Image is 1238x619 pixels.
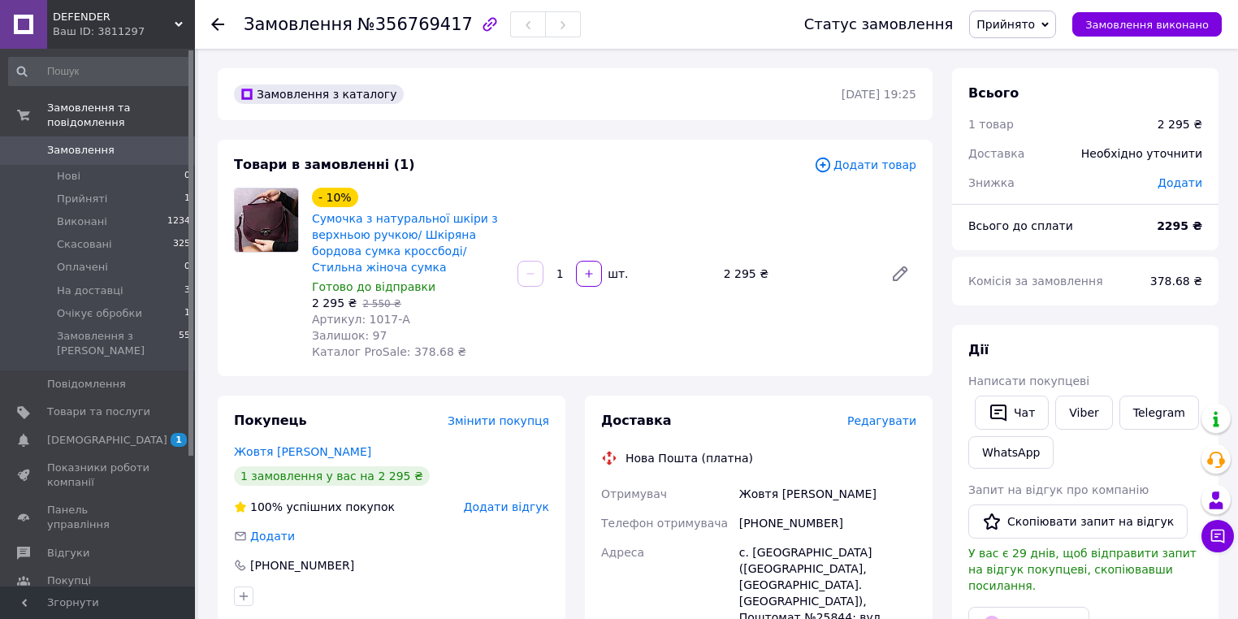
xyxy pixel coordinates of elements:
div: 2 295 ₴ [717,262,877,285]
a: Сумочка з натуральної шкіри з верхньою ручкою/ Шкіряна бордова сумка кроссбоді/ Стильна жіноча сумка [312,212,498,274]
span: 100% [250,500,283,513]
span: Комісія за замовлення [968,275,1103,288]
span: 3 [184,284,190,298]
span: Залишок: 97 [312,329,387,342]
span: Повідомлення [47,377,126,392]
span: У вас є 29 днів, щоб відправити запит на відгук покупцеві, скопіювавши посилання. [968,547,1197,592]
span: Змінити покупця [448,414,549,427]
span: 1 [171,433,187,447]
span: DEFENDER [53,10,175,24]
span: 1 [184,306,190,321]
div: Повернутися назад [211,16,224,32]
a: WhatsApp [968,436,1054,469]
span: Додати відгук [464,500,549,513]
span: Додати [1158,176,1202,189]
span: Готово до відправки [312,280,435,293]
div: Ваш ID: 3811297 [53,24,195,39]
span: Всього [968,85,1019,101]
span: Запит на відгук про компанію [968,483,1149,496]
span: 1 [184,192,190,206]
span: 2 295 ₴ [312,297,357,309]
div: Жовтя [PERSON_NAME] [736,479,920,509]
span: Каталог ProSale: 378.68 ₴ [312,345,466,358]
span: Скасовані [57,237,112,252]
span: 55 [179,329,190,358]
span: Написати покупцеві [968,374,1089,387]
a: Редагувати [884,258,916,290]
a: Viber [1055,396,1112,430]
img: Сумочка з натуральної шкіри з верхньою ручкою/ Шкіряна бордова сумка кроссбоді/ Стильна жіноча сумка [235,188,298,252]
button: Замовлення виконано [1072,12,1222,37]
span: 325 [173,237,190,252]
div: шт. [604,266,630,282]
div: Необхідно уточнити [1071,136,1212,171]
span: 1 товар [968,118,1014,131]
span: Телефон отримувача [601,517,728,530]
span: Показники роботи компанії [47,461,150,490]
span: Артикул: 1017-A [312,313,410,326]
span: 0 [184,169,190,184]
span: 378.68 ₴ [1150,275,1202,288]
div: Замовлення з каталогу [234,84,404,104]
span: Оплачені [57,260,108,275]
a: Жовтя [PERSON_NAME] [234,445,371,458]
span: 2 550 ₴ [362,298,400,309]
button: Чат з покупцем [1201,520,1234,552]
span: Замовлення та повідомлення [47,101,195,130]
span: Редагувати [847,414,916,427]
span: Прийняті [57,192,107,206]
span: Прийнято [976,18,1035,31]
span: Товари та послуги [47,405,150,419]
time: [DATE] 19:25 [842,88,916,101]
span: Виконані [57,214,107,229]
div: 2 295 ₴ [1158,116,1202,132]
span: Товари в замовленні (1) [234,157,415,172]
div: - 10% [312,188,358,207]
span: Додати [250,530,295,543]
span: Відгуки [47,546,89,561]
span: Доставка [601,413,672,428]
div: [PHONE_NUMBER] [249,557,356,574]
span: Нові [57,169,80,184]
span: Покупець [234,413,307,428]
span: Замовлення [47,143,115,158]
div: Статус замовлення [804,16,954,32]
a: Telegram [1119,396,1199,430]
span: Панель управління [47,503,150,532]
b: 2295 ₴ [1157,219,1202,232]
span: Дії [968,342,989,357]
input: Пошук [8,57,192,86]
span: 0 [184,260,190,275]
span: [DEMOGRAPHIC_DATA] [47,433,167,448]
span: 1234 [167,214,190,229]
span: №356769417 [357,15,473,34]
span: Всього до сплати [968,219,1073,232]
button: Скопіювати запит на відгук [968,504,1188,539]
span: Знижка [968,176,1015,189]
span: Очікує обробки [57,306,142,321]
span: Замовлення виконано [1085,19,1209,31]
span: Замовлення з [PERSON_NAME] [57,329,179,358]
span: Замовлення [244,15,353,34]
span: Адреса [601,546,644,559]
div: [PHONE_NUMBER] [736,509,920,538]
span: Покупці [47,574,91,588]
div: 1 замовлення у вас на 2 295 ₴ [234,466,430,486]
span: Доставка [968,147,1024,160]
button: Чат [975,396,1049,430]
span: Додати товар [814,156,916,174]
span: На доставці [57,284,123,298]
span: Отримувач [601,487,667,500]
div: Нова Пошта (платна) [621,450,757,466]
div: успішних покупок [234,499,395,515]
